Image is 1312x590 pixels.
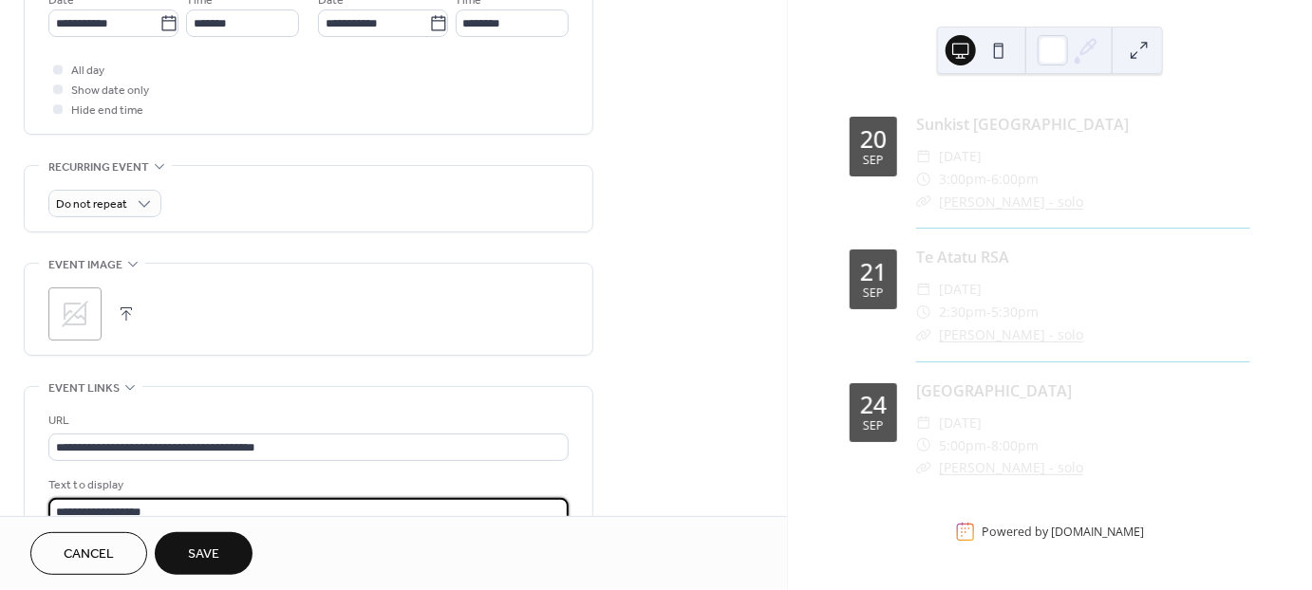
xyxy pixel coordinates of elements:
[916,380,1072,401] a: [GEOGRAPHIC_DATA]
[863,155,884,167] div: Sep
[916,191,931,213] div: ​
[986,434,991,457] span: -
[916,168,931,191] div: ​
[155,532,253,575] button: Save
[56,194,127,216] span: Do not repeat
[48,287,102,341] div: ;
[986,168,991,191] span: -
[860,127,887,151] div: 20
[939,193,1083,211] a: [PERSON_NAME] - solo
[860,393,887,416] div: 24
[48,411,565,431] div: URL
[916,323,931,346] div: ​
[916,247,1009,267] a: Te Atatu RSA
[71,101,143,121] span: Hide end time
[188,545,219,565] span: Save
[916,278,931,301] div: ​
[48,475,565,495] div: Text to display
[48,255,122,275] span: Event image
[939,278,982,301] span: [DATE]
[939,434,986,457] span: 5:00pm
[916,434,931,457] div: ​
[863,287,884,300] div: Sep
[64,545,114,565] span: Cancel
[916,456,931,479] div: ​
[939,458,1083,476] a: [PERSON_NAME] - solo
[916,114,1129,135] a: Sunkist [GEOGRAPHIC_DATA]
[916,301,931,323] div: ​
[939,301,986,323] span: 2:30pm
[939,325,1083,343] a: [PERSON_NAME] - solo
[991,301,1039,323] span: 5:30pm
[983,524,1145,540] div: Powered by
[939,168,986,191] span: 3:00pm
[863,420,884,433] div: Sep
[71,62,104,82] span: All day
[860,260,887,284] div: 21
[1052,524,1145,540] a: [DOMAIN_NAME]
[986,301,991,323] span: -
[939,412,982,434] span: [DATE]
[939,145,982,168] span: [DATE]
[30,532,147,575] button: Cancel
[991,168,1039,191] span: 6:00pm
[916,145,931,168] div: ​
[71,82,149,101] span: Show date only
[991,434,1039,457] span: 8:00pm
[48,157,149,177] span: Recurring event
[916,412,931,434] div: ​
[48,378,120,398] span: Event links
